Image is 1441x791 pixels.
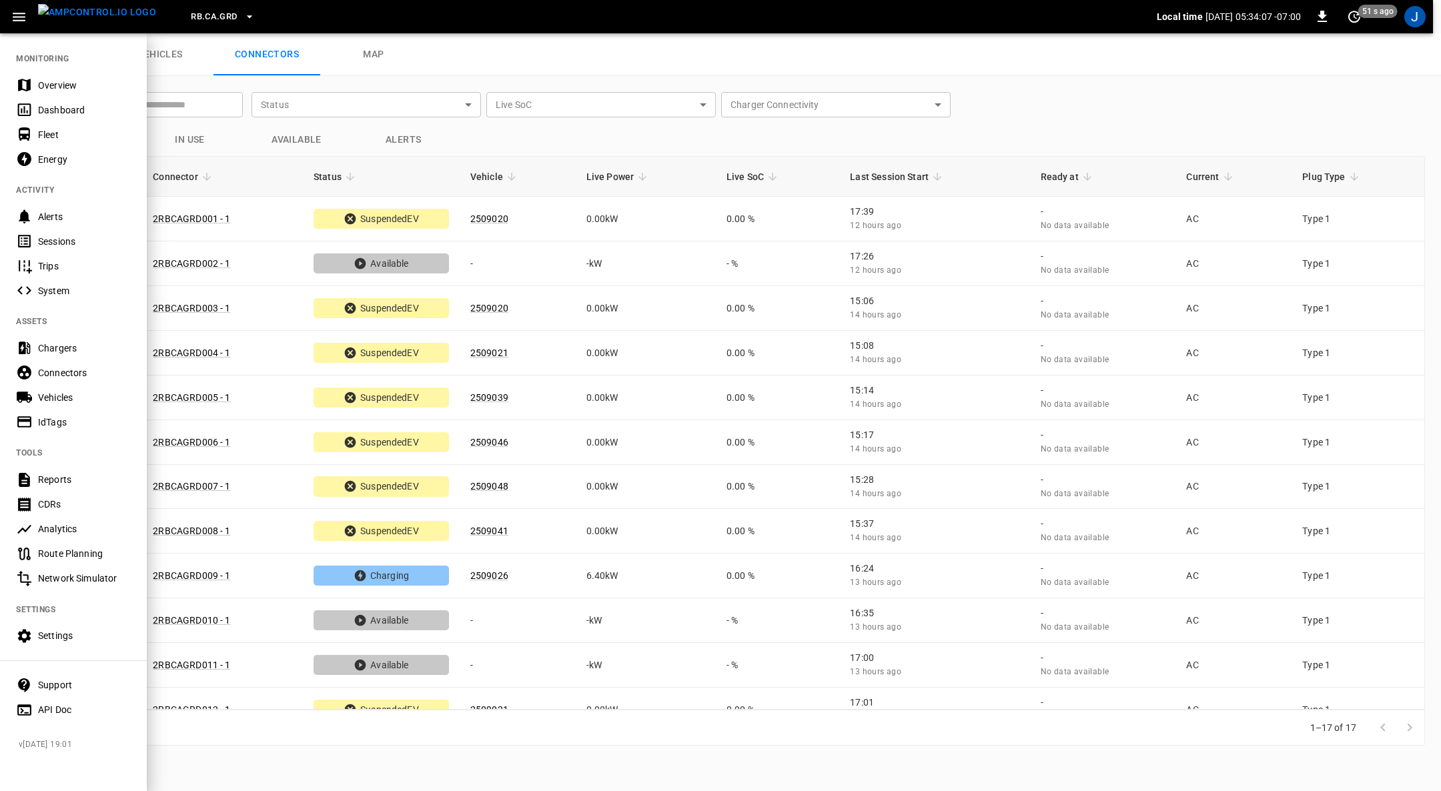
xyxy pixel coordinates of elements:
div: profile-icon [1404,6,1426,27]
p: Local time [1157,10,1203,23]
button: set refresh interval [1344,6,1365,27]
div: Fleet [38,128,131,141]
span: 51 s ago [1358,5,1398,18]
div: IdTags [38,416,131,429]
div: Connectors [38,366,131,379]
div: Reports [38,473,131,486]
div: Energy [38,153,131,166]
div: Trips [38,259,131,273]
div: Support [38,678,131,692]
div: Vehicles [38,391,131,404]
div: Settings [38,629,131,642]
div: Analytics [38,522,131,536]
div: Route Planning [38,547,131,560]
span: v [DATE] 19:01 [19,738,136,752]
div: Overview [38,79,131,92]
div: Network Simulator [38,572,131,585]
div: API Doc [38,703,131,716]
div: Sessions [38,235,131,248]
img: ampcontrol.io logo [38,4,156,21]
div: Dashboard [38,103,131,117]
span: RB.CA.GRD [191,9,237,25]
div: System [38,284,131,297]
div: CDRs [38,498,131,511]
div: Chargers [38,341,131,355]
p: [DATE] 05:34:07 -07:00 [1206,10,1301,23]
div: Alerts [38,210,131,223]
